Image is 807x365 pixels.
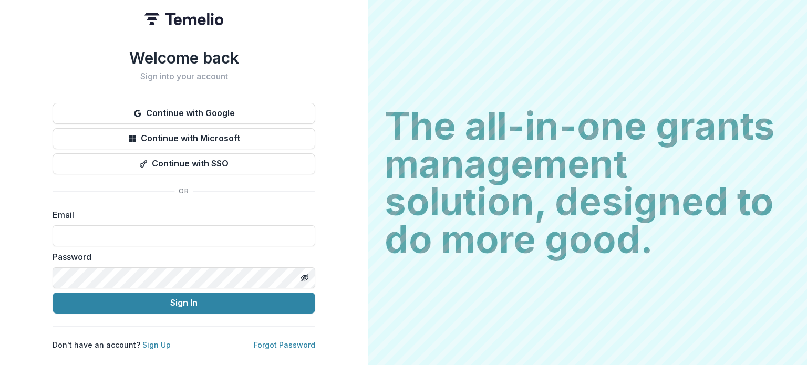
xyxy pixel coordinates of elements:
[296,269,313,286] button: Toggle password visibility
[144,13,223,25] img: Temelio
[53,153,315,174] button: Continue with SSO
[254,340,315,349] a: Forgot Password
[53,48,315,67] h1: Welcome back
[53,103,315,124] button: Continue with Google
[53,208,309,221] label: Email
[53,128,315,149] button: Continue with Microsoft
[53,339,171,350] p: Don't have an account?
[53,71,315,81] h2: Sign into your account
[53,293,315,314] button: Sign In
[53,251,309,263] label: Password
[142,340,171,349] a: Sign Up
